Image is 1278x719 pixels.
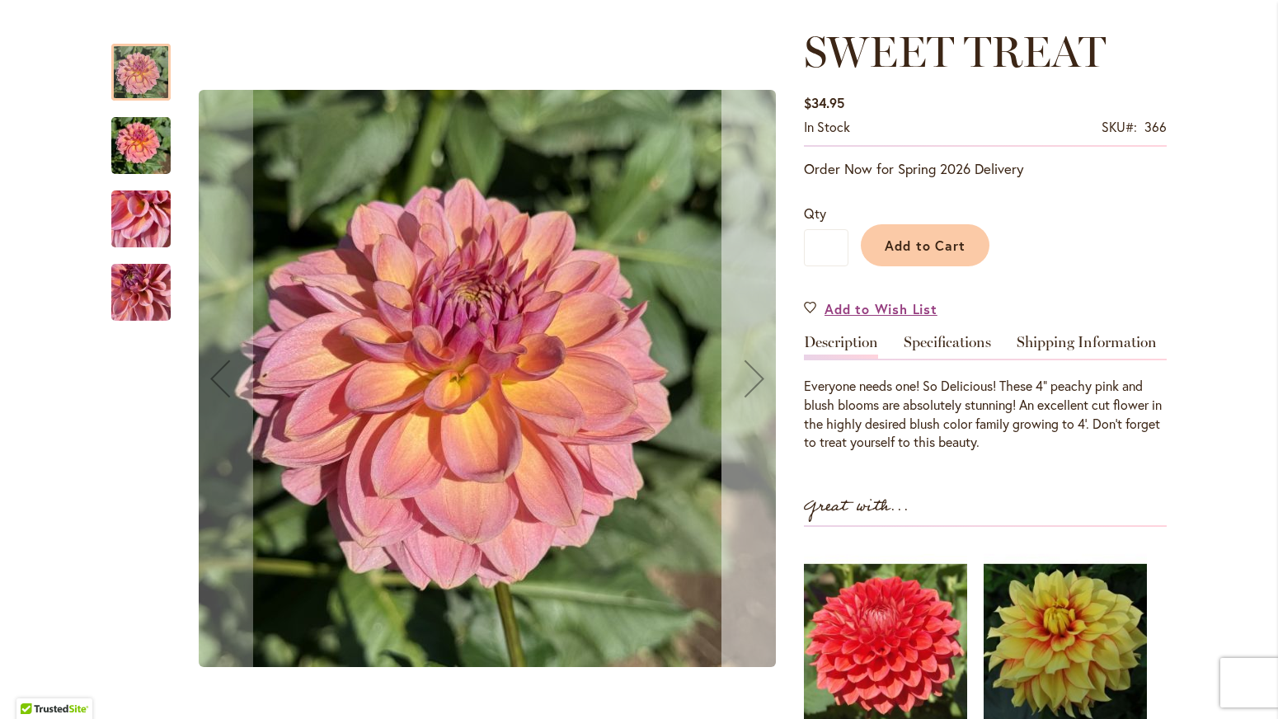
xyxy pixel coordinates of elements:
span: Add to Cart [885,237,966,254]
div: SWEET TREAT [111,247,171,321]
img: SWEET TREAT [111,180,171,259]
img: SWEET TREAT [111,253,171,332]
div: SWEET TREAT [111,174,187,247]
div: SWEET TREAT [111,27,187,101]
strong: Great with... [804,493,909,520]
strong: SKU [1102,118,1137,135]
div: Availability [804,118,850,137]
span: $34.95 [804,94,844,111]
a: Shipping Information [1017,335,1157,359]
img: SWEET TREAT [199,90,776,667]
div: Detailed Product Info [804,335,1167,452]
span: Add to Wish List [825,299,937,318]
span: Qty [804,204,826,222]
div: SWEET TREAT [111,101,187,174]
a: Specifications [904,335,991,359]
iframe: Launch Accessibility Center [12,660,59,707]
button: Add to Cart [861,224,989,266]
a: Description [804,335,878,359]
p: Order Now for Spring 2026 Delivery [804,159,1167,179]
span: In stock [804,118,850,135]
p: Everyone needs one! So Delicious! These 4” peachy pink and blush blooms are absolutely stunning! ... [804,377,1167,452]
img: SWEET TREAT [111,106,171,186]
a: Add to Wish List [804,299,937,318]
div: 366 [1144,118,1167,137]
span: SWEET TREAT [804,26,1106,78]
